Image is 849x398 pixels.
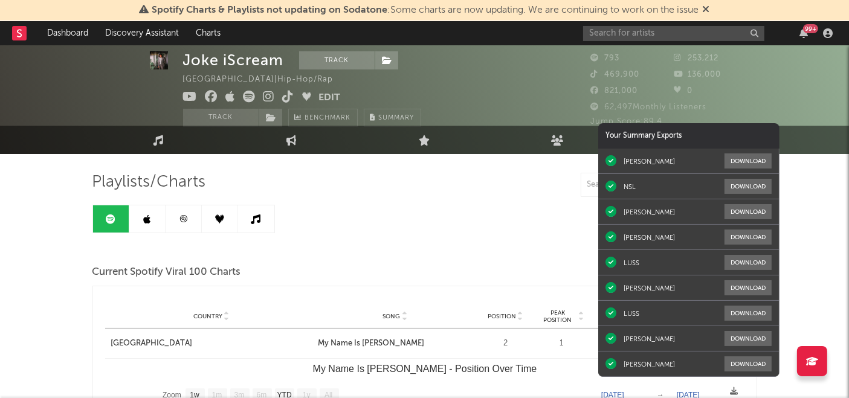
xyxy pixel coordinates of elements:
[624,208,675,216] div: [PERSON_NAME]
[183,51,284,69] div: Joke iScream
[624,157,675,165] div: [PERSON_NAME]
[539,309,577,324] span: Peak Position
[674,87,692,95] span: 0
[624,335,675,343] div: [PERSON_NAME]
[591,71,640,79] span: 469,900
[92,175,206,190] span: Playlists/Charts
[624,360,675,368] div: [PERSON_NAME]
[591,54,620,62] span: 793
[725,204,772,219] button: Download
[598,123,780,149] div: Your Summary Exports
[583,26,764,41] input: Search for artists
[624,258,639,267] div: LUSS
[183,72,347,87] div: [GEOGRAPHIC_DATA] | Hip-Hop/Rap
[725,356,772,371] button: Download
[111,338,193,350] div: [GEOGRAPHIC_DATA]
[539,338,584,350] div: 1
[183,109,259,127] button: Track
[725,280,772,295] button: Download
[581,173,732,197] input: Search Playlists/Charts
[725,229,772,245] button: Download
[488,313,516,320] span: Position
[305,111,351,126] span: Benchmark
[299,51,375,69] button: Track
[624,284,675,292] div: [PERSON_NAME]
[590,338,651,350] div: [DATE]
[39,21,97,45] a: Dashboard
[674,54,718,62] span: 253,212
[624,182,636,191] div: NSL
[152,5,699,15] span: : Some charts are now updating. We are continuing to work on the issue
[725,255,772,270] button: Download
[92,265,241,280] span: Current Spotify Viral 100 Charts
[364,109,421,127] button: Summary
[803,24,818,33] div: 99 +
[624,233,675,242] div: [PERSON_NAME]
[319,91,341,106] button: Edit
[725,306,772,321] button: Download
[193,313,222,320] span: Country
[725,153,772,169] button: Download
[725,331,772,346] button: Download
[591,87,638,95] span: 821,000
[318,338,424,350] div: My Name Is [PERSON_NAME]
[97,21,187,45] a: Discovery Assistant
[383,313,400,320] span: Song
[591,103,707,111] span: 62,497 Monthly Listeners
[591,118,663,126] span: Jump Score: 89.4
[288,109,358,127] a: Benchmark
[312,364,537,374] text: My Name Is [PERSON_NAME] - Position Over Time
[379,115,415,121] span: Summary
[187,21,229,45] a: Charts
[152,5,388,15] span: Spotify Charts & Playlists not updating on Sodatone
[318,338,473,350] a: My Name Is [PERSON_NAME]
[111,338,312,350] a: [GEOGRAPHIC_DATA]
[674,71,721,79] span: 136,000
[725,179,772,194] button: Download
[703,5,710,15] span: Dismiss
[624,309,639,318] div: LUSS
[799,28,808,38] button: 99+
[479,338,533,350] div: 2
